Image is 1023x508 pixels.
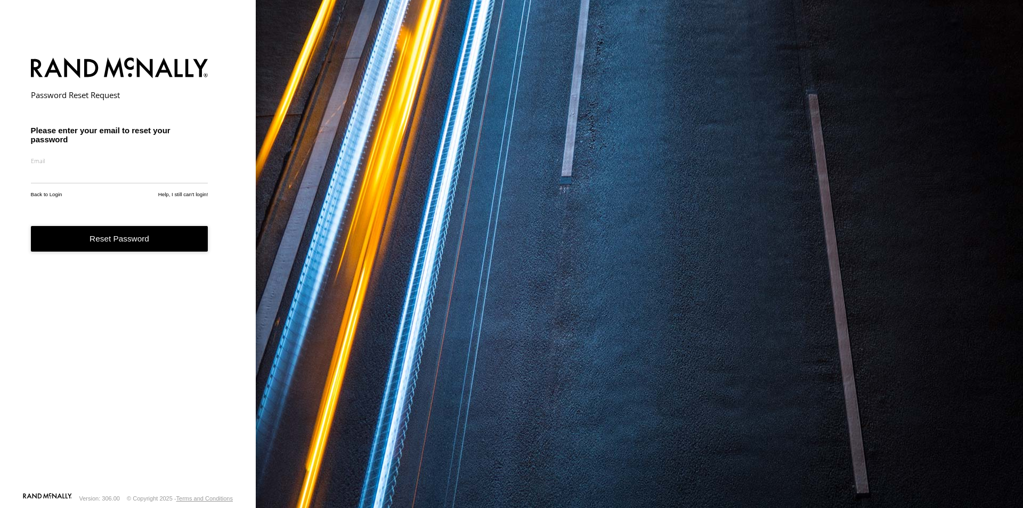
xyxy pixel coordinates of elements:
div: © Copyright 2025 - [127,495,233,502]
button: Reset Password [31,226,208,252]
label: Email [31,157,208,165]
h3: Please enter your email to reset your password [31,126,208,144]
a: Terms and Conditions [176,495,233,502]
img: Rand McNally [31,55,208,83]
a: Back to Login [31,191,62,197]
div: Version: 306.00 [79,495,120,502]
h2: Password Reset Request [31,90,208,100]
a: Visit our Website [23,493,72,504]
a: Help, I still can't login! [158,191,208,197]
